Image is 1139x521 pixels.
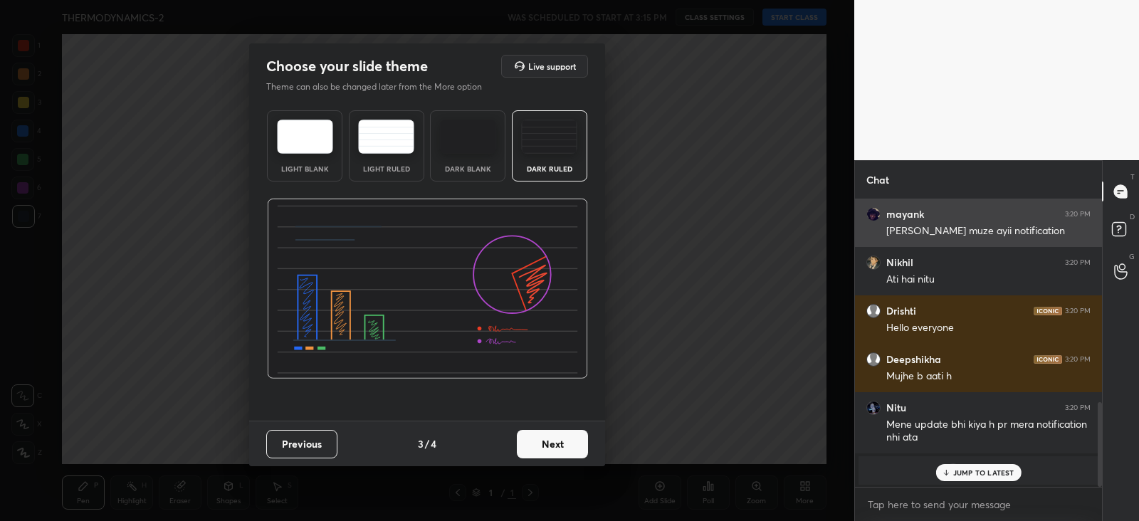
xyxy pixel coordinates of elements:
[855,161,901,199] p: Chat
[1129,251,1135,262] p: G
[267,199,588,379] img: darkRuledThemeBanner.864f114c.svg
[886,273,1091,287] div: Ati hai nitu
[266,57,428,75] h2: Choose your slide theme
[431,436,436,451] h4: 4
[866,352,881,367] img: default.png
[521,165,578,172] div: Dark Ruled
[886,401,906,414] h6: Nitu
[521,120,577,154] img: darkRuledTheme.de295e13.svg
[266,430,337,458] button: Previous
[866,304,881,318] img: default.png
[886,353,941,366] h6: Deepshikha
[1065,404,1091,412] div: 3:20 PM
[866,207,881,221] img: f5ac5f8bf8eb491c80206516c5c4e438.jpg
[528,62,576,70] h5: Live support
[439,165,496,172] div: Dark Blank
[277,120,333,154] img: lightTheme.e5ed3b09.svg
[1065,355,1091,364] div: 3:20 PM
[886,305,916,317] h6: Drishti
[953,468,1014,477] p: JUMP TO LATEST
[425,436,429,451] h4: /
[276,165,333,172] div: Light Blank
[1034,307,1062,315] img: iconic-dark.1390631f.png
[1130,211,1135,222] p: D
[1034,355,1062,364] img: iconic-dark.1390631f.png
[440,120,496,154] img: darkTheme.f0cc69e5.svg
[358,120,414,154] img: lightRuledTheme.5fabf969.svg
[266,80,497,93] p: Theme can also be changed later from the More option
[886,224,1091,238] div: [PERSON_NAME] muze ayii notification
[886,418,1091,445] div: Mene update bhi kiya h pr mera notification nhi ata
[866,256,881,270] img: 25c3b219fc0747c7b3737d88585f995d.jpg
[886,256,913,269] h6: Nikhil
[1065,258,1091,267] div: 3:20 PM
[418,436,424,451] h4: 3
[358,165,415,172] div: Light Ruled
[517,430,588,458] button: Next
[1065,307,1091,315] div: 3:20 PM
[1065,210,1091,219] div: 3:20 PM
[886,208,924,221] h6: mayank
[866,401,881,415] img: 5570541e74954fd09aa27ed96b532cab.jpg
[886,321,1091,335] div: Hello everyone
[855,199,1102,487] div: grid
[1130,172,1135,182] p: T
[886,369,1091,384] div: Mujhe b aati h
[946,463,960,478] img: bb95df82c44d47e1b2999f09e70f07e1.35099235_3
